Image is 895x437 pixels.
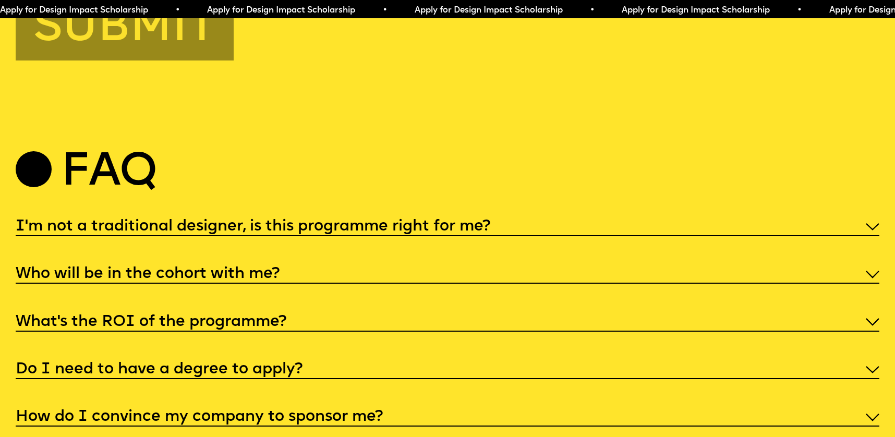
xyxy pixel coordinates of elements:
[16,222,490,232] h5: I'm not a traditional designer, is this programme right for me?
[589,6,594,15] span: •
[16,365,303,375] h5: Do I need to have a degree to apply?
[797,6,802,15] span: •
[382,6,387,15] span: •
[16,412,383,422] h5: How do I convince my company to sponsor me?
[61,154,156,193] h2: Faq
[175,6,180,15] span: •
[16,317,286,327] h5: What’s the ROI of the programme?
[16,269,280,280] h5: Who will be in the cohort with me?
